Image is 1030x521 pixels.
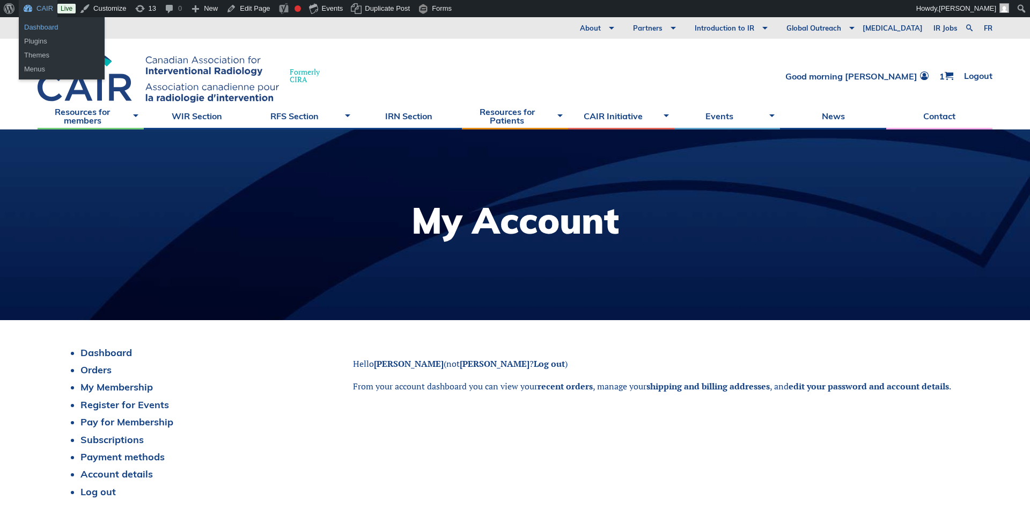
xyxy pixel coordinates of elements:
a: Log out [534,358,565,370]
a: News [780,103,886,129]
p: From your account dashboard you can view your , manage your , and . [353,380,966,392]
a: 1 [939,71,953,81]
a: Subscriptions [80,433,144,446]
a: Account details [80,468,153,480]
a: Resources for members [38,103,144,129]
strong: [PERSON_NAME] [374,358,444,370]
div: Focus keyphrase not set [295,5,301,12]
a: Pay for Membership [80,416,173,428]
a: RFS Section [250,103,356,129]
a: Resources for Patients [462,103,568,129]
a: Log out [80,486,116,498]
span: [PERSON_NAME] [939,4,996,12]
a: edit your password and account details [789,380,949,392]
a: Introduction to IR [679,17,770,39]
a: Logout [964,71,992,81]
a: IRN Section [356,103,462,129]
a: Payment methods [80,451,165,463]
a: recent orders [538,380,593,392]
img: CIRA [38,49,279,103]
a: IR Jobs [928,17,963,39]
span: Formerly CIRA [290,68,320,83]
a: Plugins [19,34,105,48]
a: Register for Events [80,399,169,411]
ul: CAIR [19,45,105,79]
a: Events [674,103,781,129]
a: shipping and billing addresses [646,380,770,392]
a: Partners [617,17,679,39]
ul: CAIR [19,17,105,52]
a: Dashboard [80,346,132,359]
a: WIR Section [144,103,250,129]
a: Themes [19,48,105,62]
strong: [PERSON_NAME] [460,358,529,370]
a: Global Outreach [770,17,857,39]
a: Menus [19,62,105,76]
a: Good morning [PERSON_NAME] [785,71,929,81]
h1: My Account [411,202,619,238]
a: Dashboard [19,20,105,34]
a: FormerlyCIRA [38,49,330,103]
a: About [564,17,617,39]
p: Hello (not ? ) [353,358,966,370]
a: CAIR Initiative [568,103,674,129]
a: fr [984,25,992,32]
a: [MEDICAL_DATA] [857,17,928,39]
a: Contact [886,103,992,129]
a: Orders [80,364,112,376]
a: My Membership [80,381,153,393]
a: Live [57,4,76,13]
